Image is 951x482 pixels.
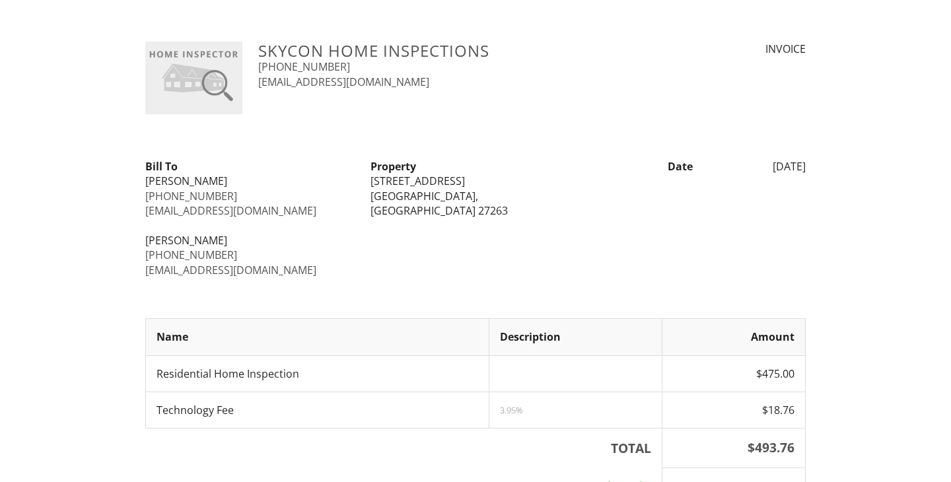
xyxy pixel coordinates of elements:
[588,159,701,174] div: Date
[370,174,580,188] div: [STREET_ADDRESS]
[145,159,178,174] strong: Bill To
[370,159,416,174] strong: Property
[489,319,662,355] th: Description
[662,355,805,392] td: $475.00
[146,392,489,429] td: Technology Fee
[146,429,662,468] th: TOTAL
[662,319,805,355] th: Amount
[258,59,350,74] a: [PHONE_NUMBER]
[145,233,355,248] div: [PERSON_NAME]
[145,42,242,114] img: company-logo-placeholder-36d46f90f209bfd688c11e12444f7ae3bbe69803b1480f285d1f5ee5e7c7234b.jpg
[500,405,651,415] div: 3.95%
[662,429,805,468] th: $493.76
[145,189,237,203] a: [PHONE_NUMBER]
[146,355,489,392] td: Residential Home Inspection
[258,42,637,59] h3: Skycon Home Inspections
[145,174,355,188] div: [PERSON_NAME]
[701,159,814,174] div: [DATE]
[145,203,316,218] a: [EMAIL_ADDRESS][DOMAIN_NAME]
[662,392,805,429] td: $18.76
[370,189,580,219] div: [GEOGRAPHIC_DATA], [GEOGRAPHIC_DATA] 27263
[145,263,316,277] a: [EMAIL_ADDRESS][DOMAIN_NAME]
[145,248,237,262] a: [PHONE_NUMBER]
[146,319,489,355] th: Name
[258,75,429,89] a: [EMAIL_ADDRESS][DOMAIN_NAME]
[652,42,806,56] div: INVOICE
